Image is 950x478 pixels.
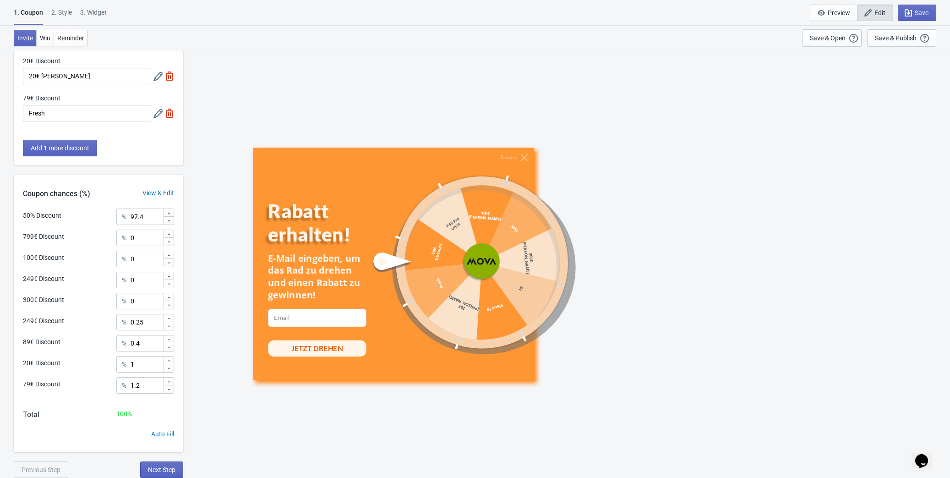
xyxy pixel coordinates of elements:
[23,316,64,326] div: 249€ Discount
[122,253,126,264] div: %
[810,34,846,42] div: Save & Open
[140,462,183,478] button: Next Step
[23,409,39,420] div: Total
[122,296,126,307] div: %
[875,34,917,42] div: Save & Publish
[268,252,366,302] div: E-Mail eingeben, um das Rad zu drehen und einen Rabatt zu gewinnen!
[130,335,163,352] input: Chance
[130,293,163,309] input: Chance
[14,188,99,199] div: Coupon chances (%)
[14,30,37,46] button: Invite
[23,295,64,305] div: 300€ Discount
[122,275,126,286] div: %
[54,30,88,46] button: Reminder
[23,140,97,156] button: Add 1 more discount
[874,9,885,16] span: Edit
[151,429,174,439] div: Auto Fill
[122,338,126,349] div: %
[501,155,517,160] div: Beenden
[116,410,132,418] span: 100 %
[122,232,126,243] div: %
[268,309,366,327] input: Email
[57,34,84,42] span: Reminder
[915,9,928,16] span: Save
[165,109,174,118] img: delete.svg
[14,8,43,25] div: 1. Coupon
[36,30,54,46] button: Win
[23,56,60,66] label: 20€ Discount
[268,199,386,246] div: Rabatt erhalten!
[122,359,126,370] div: %
[23,93,60,103] label: 79€ Discount
[828,9,850,16] span: Preview
[23,358,60,368] div: 20€ Discount
[130,377,163,394] input: Chance
[23,211,61,220] div: 50% Discount
[122,380,126,391] div: %
[23,253,64,263] div: 100€ Discount
[130,230,163,246] input: Chance
[130,356,163,373] input: Chance
[857,5,893,21] button: Edit
[80,8,107,24] div: 3. Widget
[122,211,126,222] div: %
[23,274,64,284] div: 249€ Discount
[133,188,183,198] div: View & Edit
[148,466,175,473] span: Next Step
[23,337,60,347] div: 89€ Discount
[51,8,72,24] div: 2 . Style
[811,5,858,21] button: Preview
[165,71,174,81] img: delete.svg
[40,34,50,42] span: Win
[31,144,89,152] span: Add 1 more discount
[802,29,862,47] button: Save & Open
[23,379,60,389] div: 79€ Discount
[130,314,163,330] input: Chance
[867,29,936,47] button: Save & Publish
[23,232,64,242] div: 799€ Discount
[130,251,163,267] input: Chance
[291,343,343,353] div: JETZT DREHEN
[898,5,936,21] button: Save
[130,209,163,225] input: Chance
[122,317,126,328] div: %
[130,272,163,288] input: Chance
[17,34,33,42] span: Invite
[912,441,941,469] iframe: chat widget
